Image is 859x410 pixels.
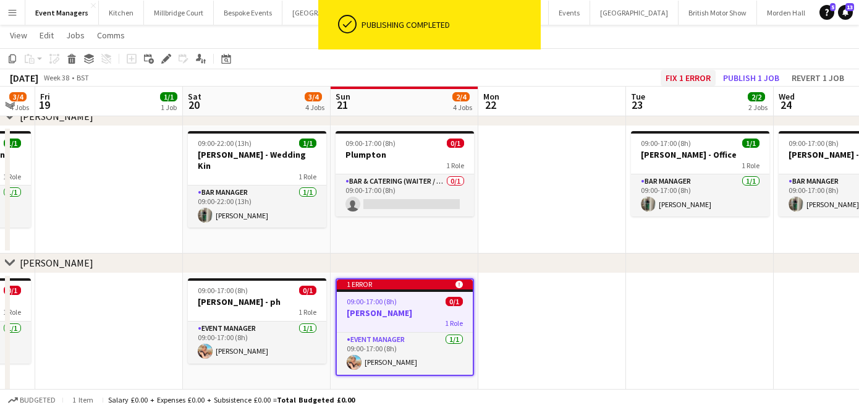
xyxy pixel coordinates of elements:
[345,139,396,148] span: 09:00-17:00 (8h)
[108,395,355,404] div: Salary £0.00 + Expenses £0.00 + Subsistence £0.00 =
[20,257,93,269] div: [PERSON_NAME]
[631,131,769,216] app-job-card: 09:00-17:00 (8h)1/1[PERSON_NAME] - Office1 RoleBar Manager1/109:00-17:00 (8h)[PERSON_NAME]
[20,396,56,404] span: Budgeted
[446,297,463,306] span: 0/1
[214,1,282,25] button: Bespoke Events
[631,91,645,102] span: Tue
[334,98,350,112] span: 21
[188,131,326,228] app-job-card: 09:00-22:00 (13h)1/1[PERSON_NAME] - Wedding Kin1 RoleBar Manager1/109:00-22:00 (13h)[PERSON_NAME]
[481,98,499,112] span: 22
[742,161,760,170] span: 1 Role
[789,139,839,148] span: 09:00-17:00 (8h)
[10,30,27,41] span: View
[453,103,472,112] div: 4 Jobs
[679,1,757,25] button: British Motor Show
[629,98,645,112] span: 23
[188,149,326,171] h3: [PERSON_NAME] - Wedding Kin
[336,91,350,102] span: Sun
[299,139,316,148] span: 1/1
[6,393,57,407] button: Budgeted
[10,103,29,112] div: 4 Jobs
[362,19,536,30] div: Publishing completed
[447,139,464,148] span: 0/1
[830,3,836,11] span: 5
[198,139,252,148] span: 09:00-22:00 (13h)
[779,91,795,102] span: Wed
[3,307,21,317] span: 1 Role
[336,149,474,160] h3: Plumpton
[298,307,316,317] span: 1 Role
[305,92,322,101] span: 3/4
[144,1,214,25] button: Millbridge Court
[160,92,177,101] span: 1/1
[347,297,397,306] span: 09:00-17:00 (8h)
[819,5,834,20] a: 5
[336,131,474,216] app-job-card: 09:00-17:00 (8h)0/1Plumpton1 RoleBar & Catering (Waiter / waitress)0/109:00-17:00 (8h)
[186,98,201,112] span: 20
[188,296,326,307] h3: [PERSON_NAME] - ph
[41,73,72,82] span: Week 38
[92,27,130,43] a: Comms
[4,139,21,148] span: 1/1
[161,103,177,112] div: 1 Job
[282,1,371,25] button: [GEOGRAPHIC_DATA]
[10,72,38,84] div: [DATE]
[483,91,499,102] span: Mon
[742,139,760,148] span: 1/1
[787,70,849,86] button: Revert 1 job
[777,98,795,112] span: 24
[748,92,765,101] span: 2/2
[9,92,27,101] span: 3/4
[452,92,470,101] span: 2/4
[40,91,50,102] span: Fri
[188,322,326,364] app-card-role: Event Manager1/109:00-17:00 (8h)[PERSON_NAME]
[77,73,89,82] div: BST
[549,1,590,25] button: Events
[446,161,464,170] span: 1 Role
[188,278,326,364] app-job-card: 09:00-17:00 (8h)0/1[PERSON_NAME] - ph1 RoleEvent Manager1/109:00-17:00 (8h)[PERSON_NAME]
[38,98,50,112] span: 19
[631,174,769,216] app-card-role: Bar Manager1/109:00-17:00 (8h)[PERSON_NAME]
[631,149,769,160] h3: [PERSON_NAME] - Office
[198,286,248,295] span: 09:00-17:00 (8h)
[661,70,716,86] button: Fix 1 error
[277,395,355,404] span: Total Budgeted £0.00
[337,307,473,318] h3: [PERSON_NAME]
[99,1,144,25] button: Kitchen
[66,30,85,41] span: Jobs
[25,1,99,25] button: Event Managers
[838,5,853,20] a: 13
[188,91,201,102] span: Sat
[336,278,474,376] app-job-card: 1 error 09:00-17:00 (8h)0/1[PERSON_NAME]1 RoleEvent Manager1/109:00-17:00 (8h)[PERSON_NAME]
[298,172,316,181] span: 1 Role
[299,286,316,295] span: 0/1
[97,30,125,41] span: Comms
[337,333,473,375] app-card-role: Event Manager1/109:00-17:00 (8h)[PERSON_NAME]
[845,3,854,11] span: 13
[718,70,784,86] button: Publish 1 job
[748,103,768,112] div: 2 Jobs
[35,27,59,43] a: Edit
[188,186,326,228] app-card-role: Bar Manager1/109:00-22:00 (13h)[PERSON_NAME]
[445,318,463,328] span: 1 Role
[590,1,679,25] button: [GEOGRAPHIC_DATA]
[336,174,474,216] app-card-role: Bar & Catering (Waiter / waitress)0/109:00-17:00 (8h)
[3,172,21,181] span: 1 Role
[4,286,21,295] span: 0/1
[5,27,32,43] a: View
[641,139,691,148] span: 09:00-17:00 (8h)
[61,27,90,43] a: Jobs
[40,30,54,41] span: Edit
[305,103,324,112] div: 4 Jobs
[337,280,473,289] div: 1 error
[68,395,98,404] span: 1 item
[757,1,816,25] button: Morden Hall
